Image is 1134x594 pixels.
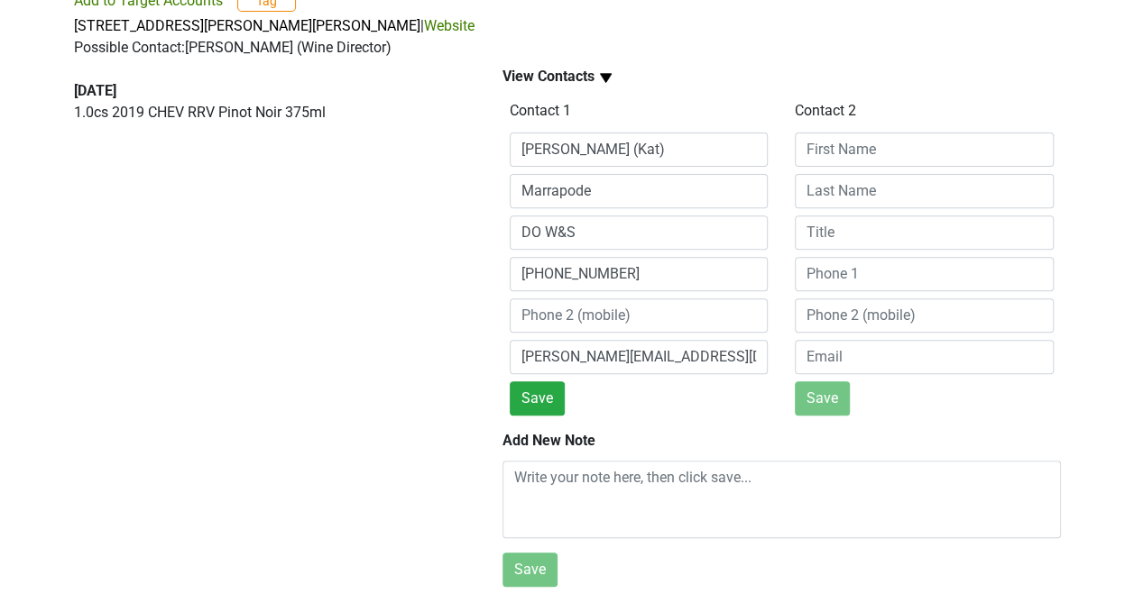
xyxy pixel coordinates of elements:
[795,381,850,416] button: Save
[510,257,769,291] input: Phone 1
[74,15,1061,37] p: |
[502,432,595,449] b: Add New Note
[74,37,1061,59] div: Possible Contact: [PERSON_NAME] (Wine Director)
[502,68,595,85] b: View Contacts
[510,215,769,250] input: Title
[510,133,769,167] input: First Name
[510,100,571,122] label: Contact 1
[795,133,1054,167] input: First Name
[795,298,1054,333] input: Phone 2 (mobile)
[795,257,1054,291] input: Phone 1
[74,17,420,34] a: [STREET_ADDRESS][PERSON_NAME][PERSON_NAME]
[424,17,475,34] a: Website
[510,174,769,208] input: Last Name
[795,215,1054,250] input: Title
[510,381,565,416] button: Save
[595,67,617,89] img: arrow_down.svg
[795,100,856,122] label: Contact 2
[502,553,558,587] button: Save
[795,174,1054,208] input: Last Name
[74,102,461,123] p: 1.0 cs 2019 CHEV RRV Pinot Noir 375ml
[74,80,461,102] div: [DATE]
[510,340,769,374] input: Email
[795,340,1054,374] input: Email
[510,298,769,333] input: Phone 2 (mobile)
